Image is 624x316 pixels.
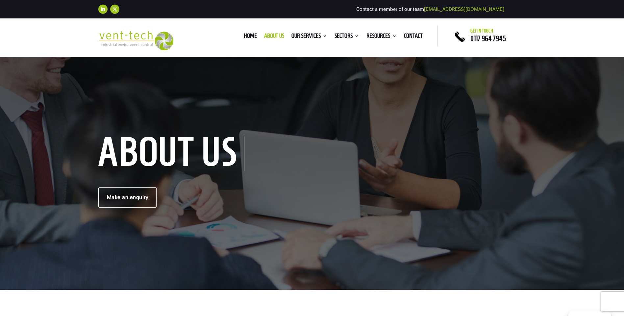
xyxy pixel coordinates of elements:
[424,6,504,12] a: [EMAIL_ADDRESS][DOMAIN_NAME]
[98,187,157,208] a: Make an enquiry
[291,34,327,41] a: Our Services
[335,34,359,41] a: Sectors
[366,34,397,41] a: Resources
[404,34,423,41] a: Contact
[98,31,174,50] img: 2023-09-27T08_35_16.549ZVENT-TECH---Clear-background
[470,28,493,34] span: Get in touch
[98,5,108,14] a: Follow on LinkedIn
[264,34,284,41] a: About us
[244,34,257,41] a: Home
[470,34,506,42] a: 0117 964 7945
[110,5,119,14] a: Follow on X
[356,6,504,12] span: Contact a member of our team
[98,136,244,171] h1: About us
